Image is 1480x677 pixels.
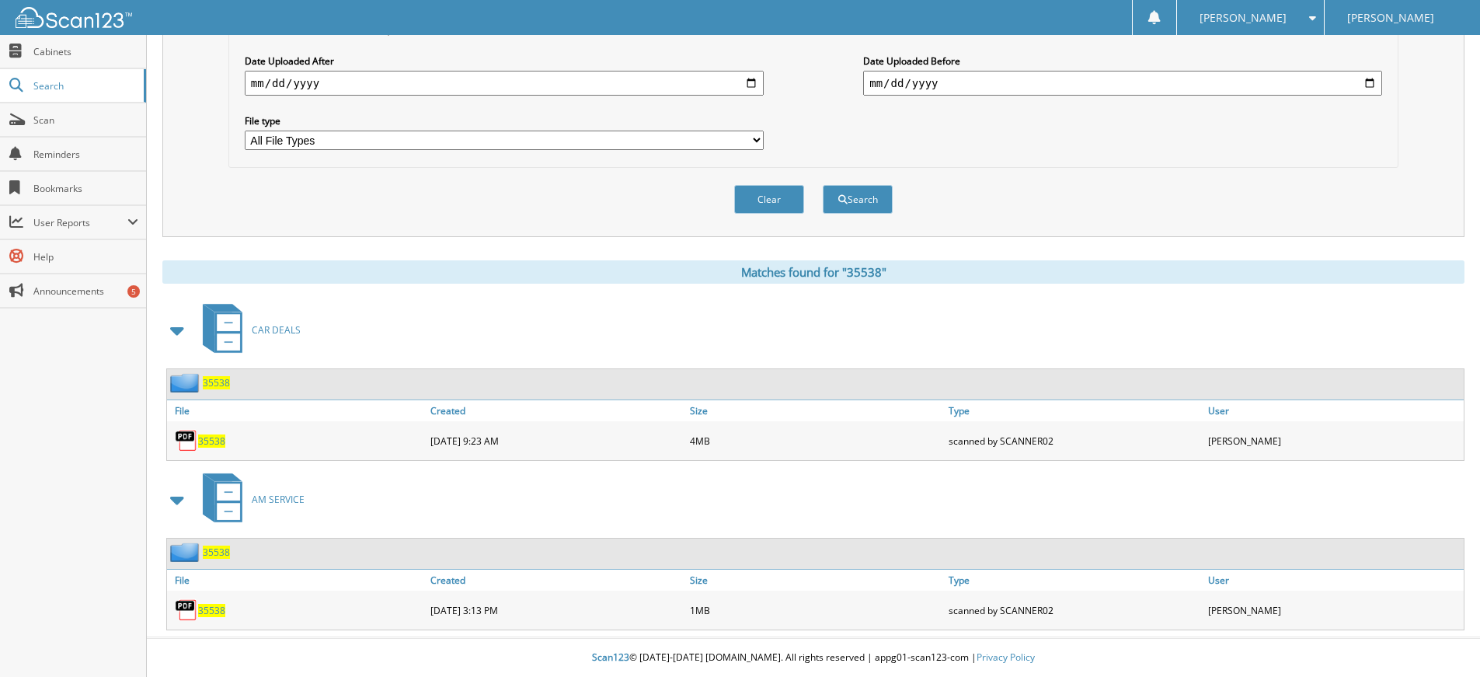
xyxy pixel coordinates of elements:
[33,45,138,58] span: Cabinets
[245,54,764,68] label: Date Uploaded After
[170,543,203,562] img: folder2.png
[686,570,945,591] a: Size
[1204,400,1464,421] a: User
[193,299,301,361] a: CAR DEALS
[686,595,945,626] div: 1MB
[686,425,945,456] div: 4MB
[193,469,305,530] a: AM SERVICE
[427,570,686,591] a: Created
[167,400,427,421] a: File
[33,284,138,298] span: Announcements
[945,595,1204,626] div: scanned by SCANNER02
[592,651,629,664] span: Scan123
[252,323,301,337] span: CAR DEALS
[203,546,230,559] a: 35538
[33,79,136,92] span: Search
[33,113,138,127] span: Scan
[1347,13,1434,23] span: [PERSON_NAME]
[1204,595,1464,626] div: [PERSON_NAME]
[945,425,1204,456] div: scanned by SCANNER02
[427,425,686,456] div: [DATE] 9:23 AM
[33,216,127,229] span: User Reports
[823,185,893,214] button: Search
[863,54,1382,68] label: Date Uploaded Before
[945,400,1204,421] a: Type
[977,651,1035,664] a: Privacy Policy
[1200,13,1287,23] span: [PERSON_NAME]
[33,250,138,263] span: Help
[1204,425,1464,456] div: [PERSON_NAME]
[427,595,686,626] div: [DATE] 3:13 PM
[175,429,198,452] img: PDF.png
[945,570,1204,591] a: Type
[1204,570,1464,591] a: User
[162,260,1464,284] div: Matches found for "35538"
[33,148,138,161] span: Reminders
[203,376,230,389] a: 35538
[170,373,203,393] img: folder2.png
[167,570,427,591] a: File
[127,285,140,298] div: 5
[147,639,1480,677] div: © [DATE]-[DATE] [DOMAIN_NAME]. All rights reserved | appg01-scan123-com |
[734,185,804,214] button: Clear
[198,604,225,617] a: 35538
[427,400,686,421] a: Created
[252,493,305,506] span: AM SERVICE
[198,434,225,448] a: 35538
[863,71,1382,96] input: end
[175,598,198,622] img: PDF.png
[16,7,132,28] img: scan123-logo-white.svg
[33,182,138,195] span: Bookmarks
[686,400,945,421] a: Size
[1402,602,1480,677] iframe: Chat Widget
[245,71,764,96] input: start
[245,114,764,127] label: File type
